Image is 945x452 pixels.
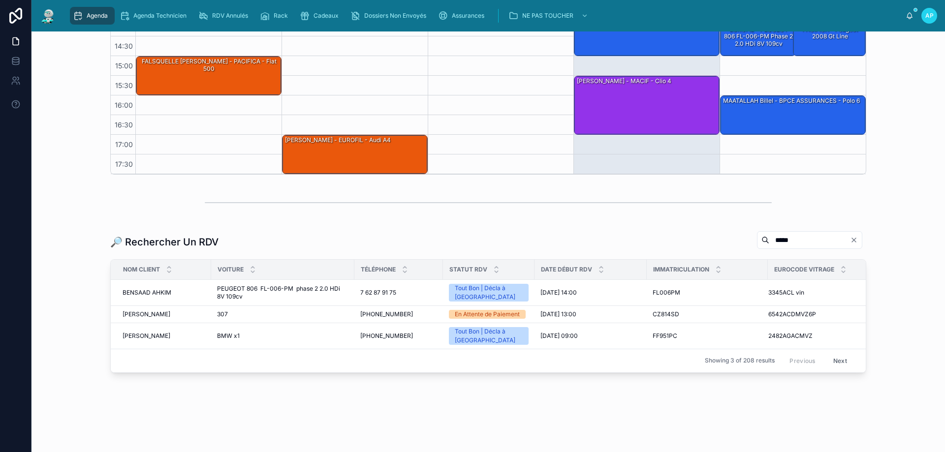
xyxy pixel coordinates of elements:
span: Dossiers Non Envoyés [364,12,426,20]
span: [DATE] 13:00 [540,310,576,318]
div: [PERSON_NAME] - EUROFIL - Audi A4 [283,135,427,174]
span: 3345ACL vin [768,289,804,297]
span: Immatriculation [653,266,709,273]
span: 2482AGACMVZ [768,332,813,340]
a: Agenda [70,7,115,25]
span: Eurocode Vitrage [774,266,834,273]
a: Dossiers Non Envoyés [347,7,433,25]
span: RDV Annulés [212,12,248,20]
a: CZ814SD [653,310,762,318]
a: [DATE] 09:00 [540,332,641,340]
span: Téléphone [361,266,396,273]
a: Assurances [435,7,491,25]
div: FALSQUELLE [PERSON_NAME] - PACIFICA - Fiat 500 [138,57,281,73]
div: Tout Bon | Décla à [GEOGRAPHIC_DATA] [455,327,523,345]
span: 14:30 [112,42,135,50]
span: [PERSON_NAME] [123,310,170,318]
span: Agenda Technicien [133,12,187,20]
a: [PERSON_NAME] [123,332,205,340]
button: Clear [850,236,862,244]
span: Showing 3 of 208 results [705,357,775,364]
div: En Attente de Paiement [455,310,520,319]
span: NE PAS TOUCHER [522,12,573,20]
a: 6542ACDMVZ6P [768,310,860,318]
span: CZ814SD [653,310,679,318]
button: Next [826,353,854,368]
a: BENSAAD AHKIM [123,289,205,297]
a: [PHONE_NUMBER] [360,332,437,340]
span: Date Début RDV [541,266,592,273]
span: 15:00 [113,61,135,70]
span: BENSAAD AHKIM [123,289,171,297]
span: Nom Client [123,266,160,273]
div: [PERSON_NAME] - MACIF - Clio 4 [574,76,719,134]
a: RDV Annulés [195,7,255,25]
a: 2482AGACMVZ [768,332,860,340]
span: Agenda [87,12,108,20]
a: BMW x1 [217,332,348,340]
a: Cadeaux [297,7,346,25]
div: BENSAAD AHKIM - EUROFIL - PEUGEOT 806 FL-006-PM phase 2 2.0 HDi 8V 109cv [722,18,795,48]
span: FF951PC [653,332,677,340]
div: MAATALLAH Billel - BPCE ASSURANCES - Polo 6 [721,96,865,134]
span: Voiture [218,266,244,273]
span: Statut RDV [449,266,487,273]
a: [PHONE_NUMBER] [360,310,437,318]
span: 17:00 [113,140,135,149]
a: En Attente de Paiement [449,310,529,319]
span: [PHONE_NUMBER] [360,310,413,318]
div: [PERSON_NAME] - PACIFICA - Peugeot 2008 gt line [793,17,865,56]
span: BMW x1 [217,332,240,340]
span: 16:00 [112,101,135,109]
div: [PERSON_NAME] - EUROFIL - Audi A4 [284,136,392,145]
a: 307 [217,310,348,318]
a: FF951PC [653,332,762,340]
span: 15:30 [113,81,135,90]
a: Agenda Technicien [117,7,193,25]
span: 16:30 [112,121,135,129]
img: App logo [39,8,57,24]
span: Assurances [452,12,484,20]
span: Cadeaux [314,12,339,20]
div: scrollable content [65,5,906,27]
a: [PERSON_NAME] [123,310,205,318]
span: [PERSON_NAME] [123,332,170,340]
span: 307 [217,310,228,318]
a: NE PAS TOUCHER [505,7,593,25]
div: MAATALLAH Billel - BPCE ASSURANCES - Polo 6 [722,96,861,105]
span: [DATE] 09:00 [540,332,578,340]
a: Tout Bon | Décla à [GEOGRAPHIC_DATA] [449,327,529,345]
div: BENSAAD AHKIM - EUROFIL - PEUGEOT 806 FL-006-PM phase 2 2.0 HDi 8V 109cv [721,17,795,56]
h1: 🔎 Rechercher Un RDV [110,235,219,249]
span: 7 62 87 91 75 [360,289,396,297]
span: FL006PM [653,289,680,297]
a: Rack [257,7,295,25]
a: PEUGEOT 806 FL-006-PM phase 2 2.0 HDi 8V 109cv [217,285,348,301]
a: 3345ACL vin [768,289,860,297]
a: FL006PM [653,289,762,297]
div: Tout Bon | Décla à [GEOGRAPHIC_DATA] [455,284,523,301]
span: [DATE] 14:00 [540,289,577,297]
span: [PHONE_NUMBER] [360,332,413,340]
span: 17:30 [113,160,135,168]
a: Tout Bon | Décla à [GEOGRAPHIC_DATA] [449,284,529,301]
a: [DATE] 13:00 [540,310,641,318]
span: AP [925,12,934,20]
span: Rack [274,12,288,20]
a: [DATE] 14:00 [540,289,641,297]
div: FALSQUELLE [PERSON_NAME] - PACIFICA - Fiat 500 [136,57,281,95]
a: 7 62 87 91 75 [360,289,437,297]
div: [PERSON_NAME] - MACIF - Clio 4 [576,77,672,86]
span: 6542ACDMVZ6P [768,310,816,318]
div: 14:00 – 15:00: COQUELET Nicolas - MAAF - MASTER [574,17,719,56]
